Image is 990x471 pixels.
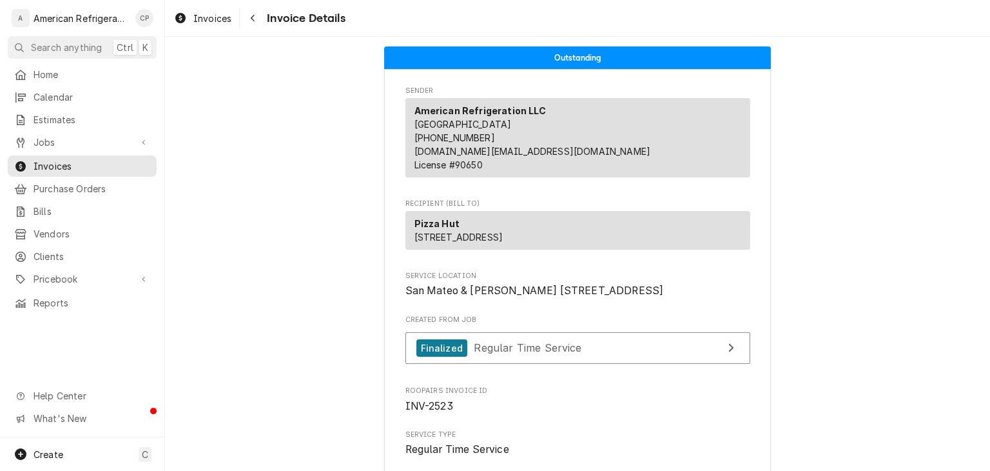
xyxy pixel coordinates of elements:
strong: Pizza Hut [414,218,460,229]
span: Bills [34,205,150,218]
button: Navigate back [242,8,263,28]
span: Recipient (Bill To) [405,199,750,209]
a: View Job [405,332,750,364]
span: Regular Time Service [474,341,581,354]
span: INV-2523 [405,400,453,412]
span: Help Center [34,389,149,403]
span: Reports [34,296,150,310]
a: Go to Jobs [8,132,157,153]
span: [GEOGRAPHIC_DATA] [414,119,512,130]
a: [DOMAIN_NAME][EMAIL_ADDRESS][DOMAIN_NAME] [414,146,651,157]
span: Vendors [34,227,150,241]
div: Sender [405,98,750,177]
span: Service Location [405,283,750,299]
div: Sender [405,98,750,183]
span: Regular Time Service [405,443,509,456]
a: Estimates [8,109,157,130]
span: Invoice Details [263,10,345,27]
a: Calendar [8,86,157,108]
a: Reports [8,292,157,314]
a: Go to What's New [8,408,157,429]
span: Roopairs Invoice ID [405,386,750,396]
a: Purchase Orders [8,178,157,199]
a: Invoices [8,155,157,177]
span: [STREET_ADDRESS] [414,232,503,243]
span: What's New [34,412,149,425]
a: Go to Help Center [8,385,157,406]
a: Home [8,64,157,85]
button: Search anythingCtrlK [8,36,157,59]
a: [PHONE_NUMBER] [414,132,495,143]
span: Sender [405,86,750,96]
span: Estimates [34,113,150,126]
span: Home [34,68,150,81]
a: Vendors [8,223,157,245]
div: Status [384,46,771,69]
div: A [12,9,30,27]
span: Service Type [405,430,750,440]
a: Invoices [169,8,237,29]
span: Service Type [405,442,750,457]
div: Service Location [405,271,750,299]
span: Search anything [31,41,102,54]
strong: American Refrigeration LLC [414,105,547,116]
span: Invoices [34,159,150,173]
span: Created From Job [405,315,750,325]
span: Invoices [193,12,231,25]
span: Purchase Orders [34,182,150,195]
div: Invoice Sender [405,86,750,183]
span: Calendar [34,90,150,104]
span: Clients [34,250,150,263]
span: Create [34,449,63,460]
div: Cordel Pyle's Avatar [135,9,153,27]
span: K [142,41,148,54]
div: Invoice Recipient [405,199,750,256]
span: Outstanding [554,54,601,62]
div: American Refrigeration LLC's Avatar [12,9,30,27]
div: Recipient (Bill To) [405,211,750,255]
a: Bills [8,201,157,222]
a: Go to Pricebook [8,268,157,290]
div: Finalized [416,339,467,357]
span: Service Location [405,271,750,281]
div: CP [135,9,153,27]
a: Clients [8,246,157,267]
span: Ctrl [117,41,133,54]
div: Recipient (Bill To) [405,211,750,250]
span: Pricebook [34,272,131,286]
div: Service Type [405,430,750,457]
span: Jobs [34,135,131,149]
div: American Refrigeration LLC [34,12,128,25]
div: Roopairs Invoice ID [405,386,750,414]
span: License # 90650 [414,159,483,170]
span: C [142,448,148,461]
div: Created From Job [405,315,750,370]
span: San Mateo & [PERSON_NAME] [STREET_ADDRESS] [405,285,664,297]
span: Roopairs Invoice ID [405,399,750,414]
